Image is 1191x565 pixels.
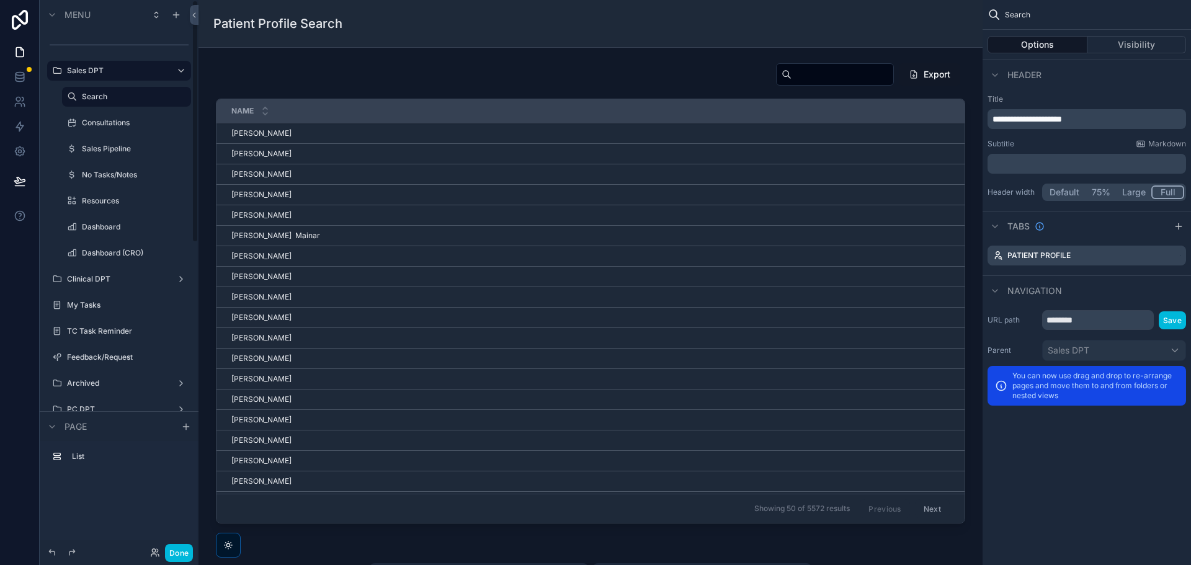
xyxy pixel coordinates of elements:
p: You can now use drag and drop to re-arrange pages and move them to and from folders or nested views [1012,371,1179,401]
label: Sales DPT [67,66,166,76]
a: Markdown [1136,139,1186,149]
button: Done [165,544,193,562]
div: scrollable content [988,109,1186,129]
label: Dashboard [82,222,184,232]
button: Sales DPT [1042,340,1186,361]
button: 75% [1085,185,1117,199]
button: Options [988,36,1087,53]
label: Resources [82,196,184,206]
span: Menu [65,9,91,21]
div: scrollable content [988,154,1186,174]
button: Full [1151,185,1184,199]
span: Search [1005,10,1030,20]
button: Default [1044,185,1085,199]
div: scrollable content [40,441,198,479]
label: My Tasks [67,300,184,310]
span: Name [231,106,254,116]
span: Header [1007,69,1042,81]
label: No Tasks/Notes [82,170,184,180]
button: Large [1117,185,1151,199]
label: Title [988,94,1186,104]
span: Showing 50 of 5572 results [754,504,850,514]
button: Save [1159,311,1186,329]
label: Consultations [82,118,184,128]
label: Clinical DPT [67,274,166,284]
label: URL path [988,315,1037,325]
label: Feedback/Request [67,352,184,362]
label: List [72,452,181,461]
span: Markdown [1148,139,1186,149]
label: Dashboard (CRO) [82,248,184,258]
span: Tabs [1007,220,1030,233]
label: Sales Pipeline [82,144,184,154]
label: Header width [988,187,1037,197]
label: Archived [67,378,166,388]
button: Visibility [1087,36,1187,53]
button: Next [915,499,950,518]
label: TC Task Reminder [67,326,184,336]
label: PC DPT [67,404,166,414]
h1: Patient Profile Search [213,15,342,32]
label: Search [82,92,184,102]
label: Patient Profile [1007,251,1071,260]
span: Sales DPT [1048,344,1089,357]
label: Parent [988,345,1037,355]
span: Page [65,420,87,433]
span: Navigation [1007,285,1062,297]
label: Subtitle [988,139,1014,149]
